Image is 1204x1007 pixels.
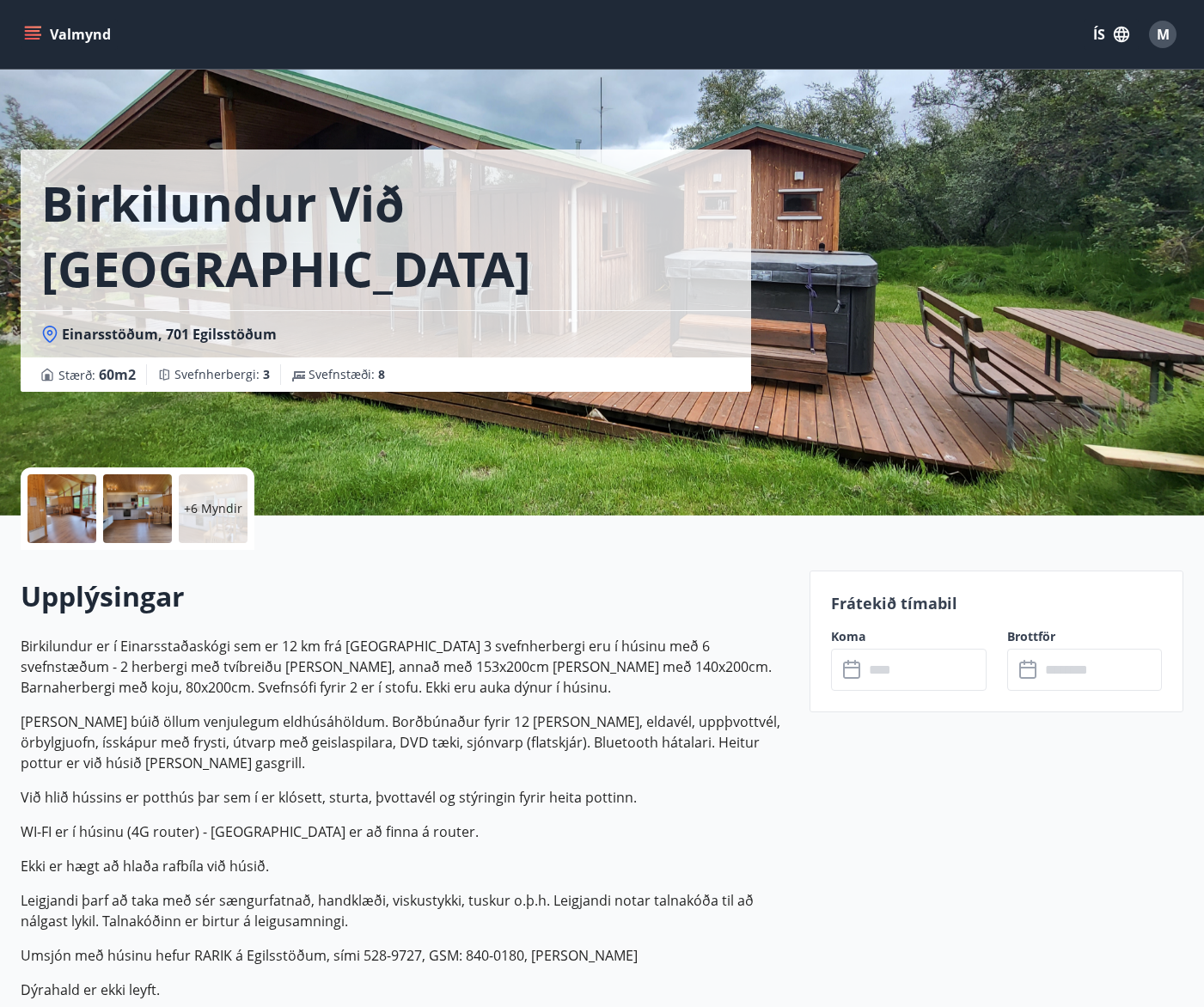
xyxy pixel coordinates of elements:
p: Við hlið hússins er potthús þar sem í er klósett, sturta, þvottavél og stýringin fyrir heita pott... [21,787,789,808]
span: Einarsstöðum, 701 Egilsstöðum [62,325,277,344]
button: menu [21,19,118,50]
p: Umsjón með húsinu hefur RARIK á Egilsstöðum, sími 528-9727, GSM: 840-0180, [PERSON_NAME] [21,945,789,966]
span: 60 m2 [99,365,136,384]
span: Stærð : [58,364,136,385]
p: Birkilundur er í Einarsstaðaskógi sem er 12 km frá [GEOGRAPHIC_DATA] 3 svefnherbergi eru í húsinu... [21,636,789,698]
span: 3 [263,366,270,382]
p: Leigjandi þarf að taka með sér sængurfatnað, handklæði, viskustykki, tuskur o.þ.h. Leigjandi nota... [21,890,789,931]
label: Brottför [1007,628,1163,645]
button: ÍS [1084,19,1139,50]
span: 8 [378,366,385,382]
span: Svefnstæði : [309,366,385,383]
label: Koma [831,628,987,645]
p: +6 Myndir [184,500,242,517]
span: M [1157,25,1170,44]
p: Frátekið tímabil [831,592,1162,614]
p: WI-FI er í húsinu (4G router) - [GEOGRAPHIC_DATA] er að finna á router. [21,821,789,842]
p: Ekki er hægt að hlaða rafbíla við húsið. [21,856,789,876]
h1: Birkilundur við [GEOGRAPHIC_DATA] [41,170,730,301]
h2: Upplýsingar [21,577,789,615]
p: Dýrahald er ekki leyft. [21,980,789,1000]
span: Svefnherbergi : [174,366,270,383]
p: [PERSON_NAME] búið öllum venjulegum eldhúsáhöldum. Borðbúnaður fyrir 12 [PERSON_NAME], eldavél, u... [21,711,789,773]
button: M [1142,14,1183,55]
